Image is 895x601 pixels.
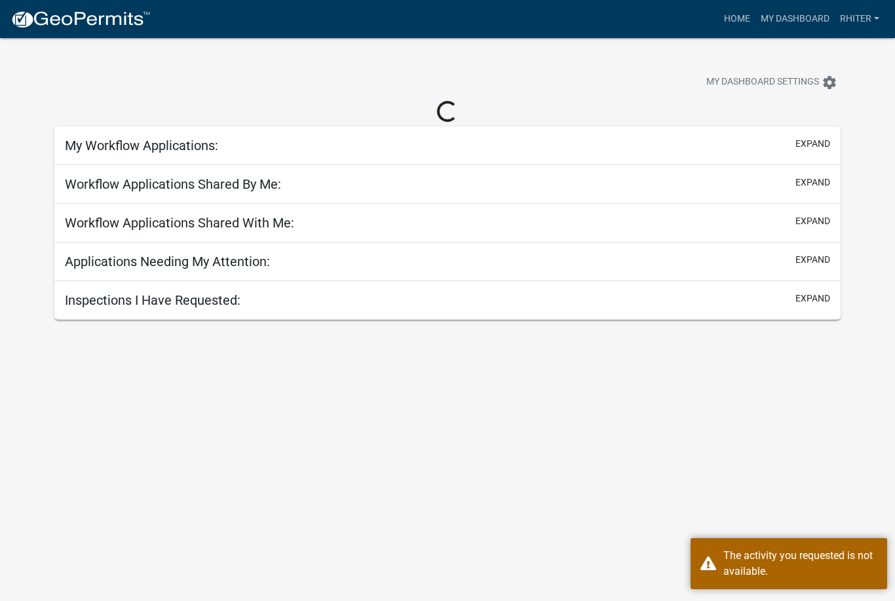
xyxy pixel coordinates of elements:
div: The activity you requested is not available. [723,548,877,579]
h5: Applications Needing My Attention: [65,254,270,269]
h5: Workflow Applications Shared By Me: [65,176,281,192]
i: settings [822,75,837,90]
a: My Dashboard [755,7,835,31]
button: My Dashboard Settingssettings [696,69,848,95]
button: expand [795,253,830,267]
button: expand [795,176,830,189]
button: expand [795,214,830,228]
h5: Workflow Applications Shared With Me: [65,215,294,231]
a: RHiter [835,7,885,31]
button: expand [795,137,830,151]
a: Home [719,7,755,31]
button: expand [795,292,830,305]
h5: Inspections I Have Requested: [65,292,240,308]
span: My Dashboard Settings [706,75,819,90]
h5: My Workflow Applications: [65,138,218,153]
